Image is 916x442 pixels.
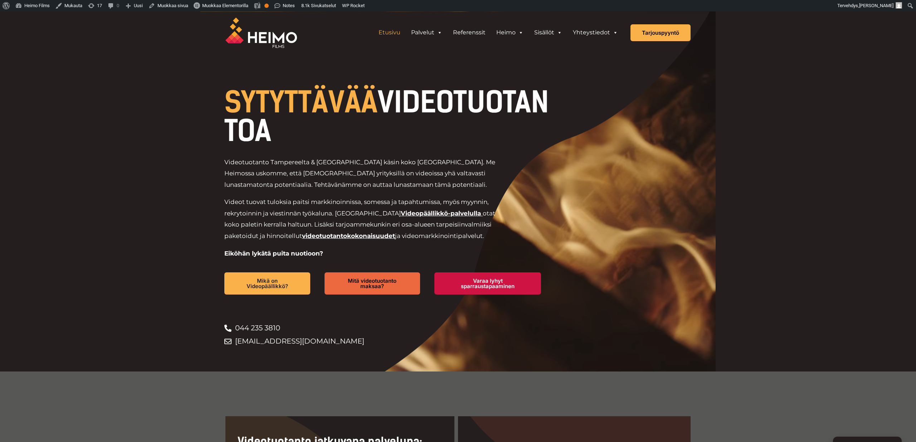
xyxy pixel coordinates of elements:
img: Heimo Filmsin logo [225,18,297,48]
strong: Eiköhän lykätä puita nuotioon? [224,250,323,257]
div: OK [264,4,269,8]
span: Mikä on Videopäällikkö? [236,278,299,289]
a: Mitä videotuotanto maksaa? [325,272,420,295]
a: Heimo [491,25,529,40]
span: Varaa lyhyt sparraustapaaminen [446,278,530,289]
span: kunkin eri osa-alueen tarpeisiin [370,221,465,228]
a: Varaa lyhyt sparraustapaaminen [434,272,541,295]
span: Muokkaa Elementorilla [202,3,248,8]
a: Mikä on Videopäällikkö? [224,272,310,295]
a: Referenssit [448,25,491,40]
span: ja videomarkkinointipalvelut. [395,232,484,239]
p: Videot tuovat tuloksia paitsi markkinoinnissa, somessa ja tapahtumissa, myös myynnin, rekrytoinni... [224,196,507,242]
a: [EMAIL_ADDRESS][DOMAIN_NAME] [224,335,555,348]
a: Etusivu [373,25,406,40]
span: 044 235 3810 [233,321,280,335]
a: 044 235 3810 [224,321,555,335]
span: SYTYTTÄVÄÄ [224,85,377,120]
span: valmiiksi paketoidut ja hinnoitellut [224,221,492,239]
a: Tarjouspyyntö [630,24,691,41]
a: Videopäällikkö-palvelulla [401,210,481,217]
a: Palvelut [406,25,448,40]
a: Yhteystiedot [567,25,623,40]
span: [PERSON_NAME] [859,3,893,8]
a: Sisällöt [529,25,567,40]
a: videotuotantokokonaisuudet [302,232,395,239]
h1: VIDEOTUOTANTOA [224,88,555,145]
span: [EMAIL_ADDRESS][DOMAIN_NAME] [233,335,364,348]
p: Videotuotanto Tampereelta & [GEOGRAPHIC_DATA] käsin koko [GEOGRAPHIC_DATA]. Me Heimossa uskomme, ... [224,157,507,191]
aside: Header Widget 1 [370,25,627,40]
span: Mitä videotuotanto maksaa? [336,278,409,289]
